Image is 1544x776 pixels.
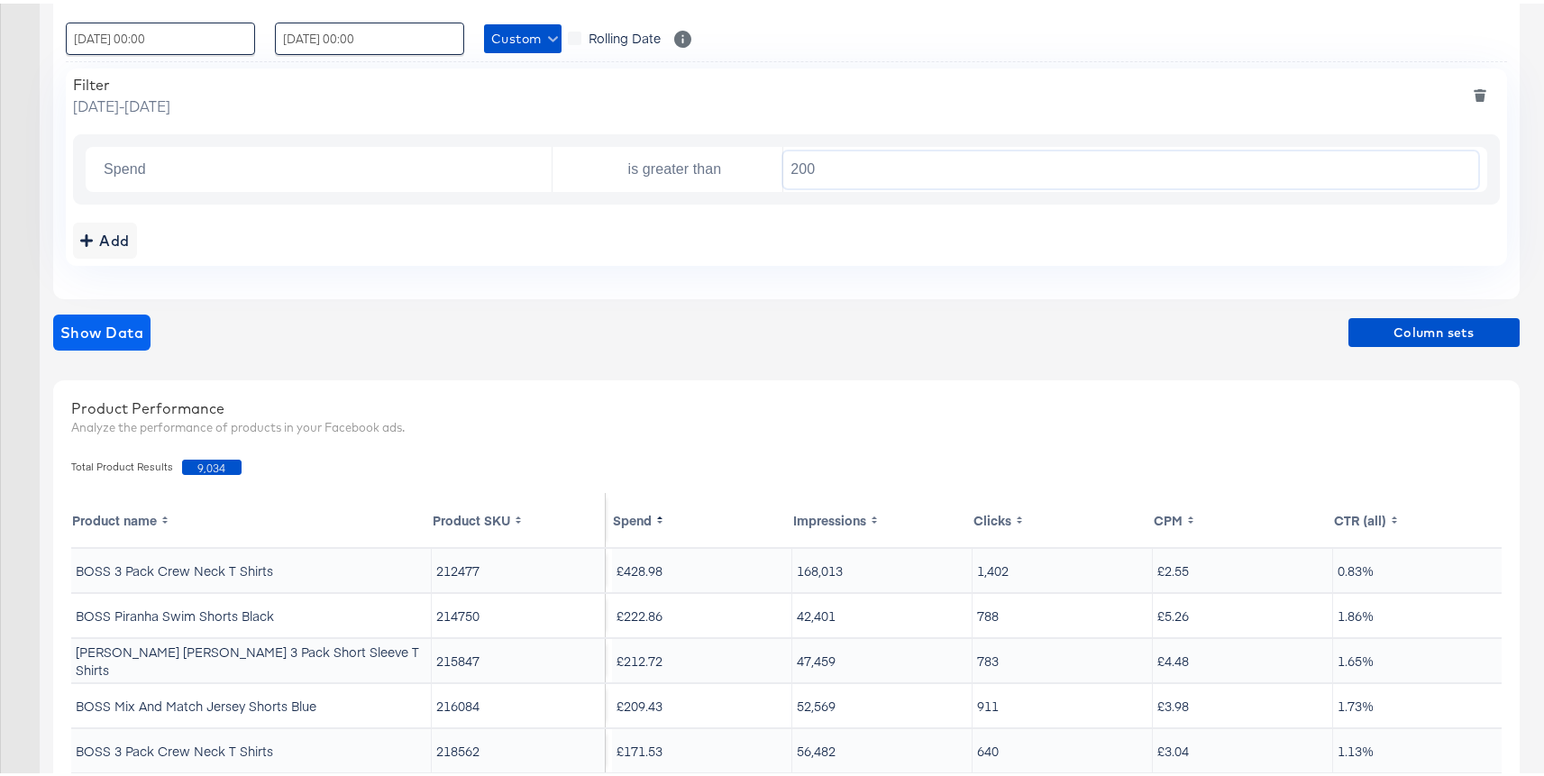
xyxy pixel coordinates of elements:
[792,590,973,634] td: 42,401
[1461,72,1499,113] button: deletefilters
[754,153,769,168] button: Open
[432,680,606,724] td: 216084
[612,489,792,543] th: Toggle SortBy
[53,311,151,347] button: showdata
[1333,680,1513,724] td: 1.73%
[73,92,170,113] span: [DATE] - [DATE]
[60,316,143,342] span: Show Data
[1153,545,1333,589] td: £2.55
[1153,726,1333,769] td: £3.04
[792,489,973,543] th: Toggle SortBy
[432,726,606,769] td: 218562
[1153,680,1333,724] td: £3.98
[1333,590,1513,634] td: 1.86%
[432,489,606,543] th: Toggle SortBy
[71,635,432,679] td: [PERSON_NAME] [PERSON_NAME] 3 Pack Short Sleeve T Shirts
[973,680,1153,724] td: 911
[973,590,1153,634] td: 788
[71,680,432,724] td: BOSS Mix And Match Jersey Shorts Blue
[73,219,137,255] button: addbutton
[71,415,1502,433] div: Analyze the performance of products in your Facebook ads.
[612,726,792,769] td: £171.53
[524,153,538,168] button: Open
[1153,590,1333,634] td: £5.26
[1333,545,1513,589] td: 0.83%
[973,726,1153,769] td: 640
[71,489,432,543] th: Toggle SortBy
[792,635,973,679] td: 47,459
[612,545,792,589] td: £428.98
[792,680,973,724] td: 52,569
[432,545,606,589] td: 212477
[1333,726,1513,769] td: 1.13%
[792,545,973,589] td: 168,013
[612,635,792,679] td: £212.72
[973,635,1153,679] td: 783
[71,395,1502,415] div: Product Performance
[1356,318,1512,341] span: Column sets
[73,72,170,90] div: Filter
[1348,315,1520,343] button: Column sets
[612,680,792,724] td: £209.43
[71,726,432,769] td: BOSS 3 Pack Crew Neck T Shirts
[792,726,973,769] td: 56,482
[612,590,792,634] td: £222.86
[71,456,182,471] span: Total Product Results
[1333,489,1513,543] th: Toggle SortBy
[491,24,554,47] span: Custom
[973,489,1153,543] th: Toggle SortBy
[484,21,562,50] button: Custom
[71,590,432,634] td: BOSS Piranha Swim Shorts Black
[182,456,242,471] span: 9,034
[589,25,661,43] span: Rolling Date
[432,635,606,679] td: 215847
[973,545,1153,589] td: 1,402
[432,590,606,634] td: 214750
[71,545,432,589] td: BOSS 3 Pack Crew Neck T Shirts
[80,224,130,250] div: Add
[1333,635,1513,679] td: 1.65%
[1153,635,1333,679] td: £4.48
[1153,489,1333,543] th: Toggle SortBy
